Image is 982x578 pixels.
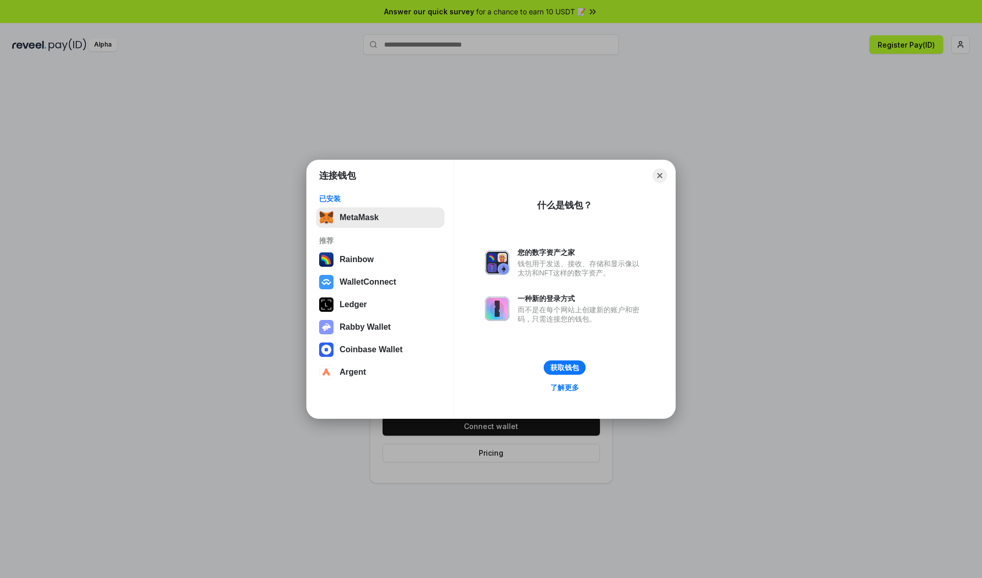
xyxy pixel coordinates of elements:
[316,272,444,292] button: WalletConnect
[518,305,644,324] div: 而不是在每个网站上创建新的账户和密码，只需连接您的钱包。
[319,236,441,245] div: 推荐
[518,248,644,257] div: 您的数字资产之家
[316,294,444,315] button: Ledger
[316,339,444,360] button: Coinbase Wallet
[316,249,444,270] button: Rainbow
[319,275,333,289] img: svg+xml,%3Csvg%20width%3D%2228%22%20height%3D%2228%22%20viewBox%3D%220%200%2028%2028%22%20fill%3D...
[340,323,391,332] div: Rabby Wallet
[319,365,333,379] img: svg+xml,%3Csvg%20width%3D%2228%22%20height%3D%2228%22%20viewBox%3D%220%200%2028%2028%22%20fill%3D...
[319,320,333,334] img: svg+xml,%3Csvg%20xmlns%3D%22http%3A%2F%2Fwww.w3.org%2F2000%2Fsvg%22%20fill%3D%22none%22%20viewBox...
[319,297,333,312] img: svg+xml,%3Csvg%20xmlns%3D%22http%3A%2F%2Fwww.w3.org%2F2000%2Fsvg%22%20width%3D%2228%22%20height%3...
[316,207,444,228] button: MetaMask
[550,363,579,372] div: 获取钱包
[537,199,592,211] div: 什么是钱包？
[550,383,579,392] div: 了解更多
[518,259,644,277] div: 钱包用于发送、接收、存储和显示像以太坊和NFT这样的数字资产。
[340,213,378,222] div: MetaMask
[518,294,644,303] div: 一种新的登录方式
[485,296,509,321] img: svg+xml,%3Csvg%20xmlns%3D%22http%3A%2F%2Fwww.w3.org%2F2000%2Fsvg%22%20fill%3D%22none%22%20viewBox...
[316,317,444,337] button: Rabby Wallet
[340,368,366,377] div: Argent
[319,194,441,203] div: 已安装
[544,381,585,394] a: 了解更多
[316,362,444,382] button: Argent
[544,360,586,375] button: 获取钱包
[319,342,333,357] img: svg+xml,%3Csvg%20width%3D%2228%22%20height%3D%2228%22%20viewBox%3D%220%200%2028%2028%22%20fill%3D...
[340,277,396,287] div: WalletConnect
[340,345,403,354] div: Coinbase Wallet
[319,169,356,182] h1: 连接钱包
[653,168,667,183] button: Close
[485,250,509,275] img: svg+xml,%3Csvg%20xmlns%3D%22http%3A%2F%2Fwww.w3.org%2F2000%2Fsvg%22%20fill%3D%22none%22%20viewBox...
[319,252,333,267] img: svg+xml,%3Csvg%20width%3D%22120%22%20height%3D%22120%22%20viewBox%3D%220%200%20120%20120%22%20fil...
[319,210,333,225] img: svg+xml,%3Csvg%20fill%3D%22none%22%20height%3D%2233%22%20viewBox%3D%220%200%2035%2033%22%20width%...
[340,255,374,264] div: Rainbow
[340,300,367,309] div: Ledger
